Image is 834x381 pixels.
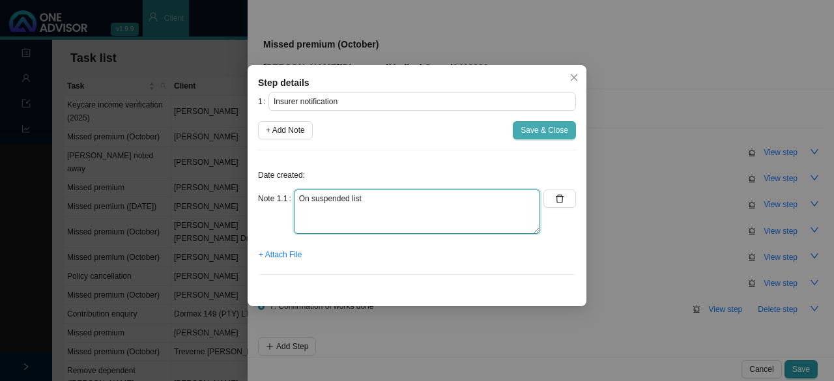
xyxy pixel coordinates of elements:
span: + Attach File [259,248,302,261]
span: Save & Close [521,124,568,137]
button: + Add Note [258,121,313,139]
div: Step details [258,76,576,90]
textarea: On suspended list [294,190,540,234]
span: + Add Note [266,124,305,137]
label: Note 1.1 [258,190,294,208]
button: Save & Close [513,121,576,139]
span: close [569,73,579,82]
label: 1 [258,92,268,111]
button: Close [565,68,583,87]
span: delete [555,194,564,203]
button: + Attach File [258,246,302,264]
p: Date created: [258,169,576,182]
